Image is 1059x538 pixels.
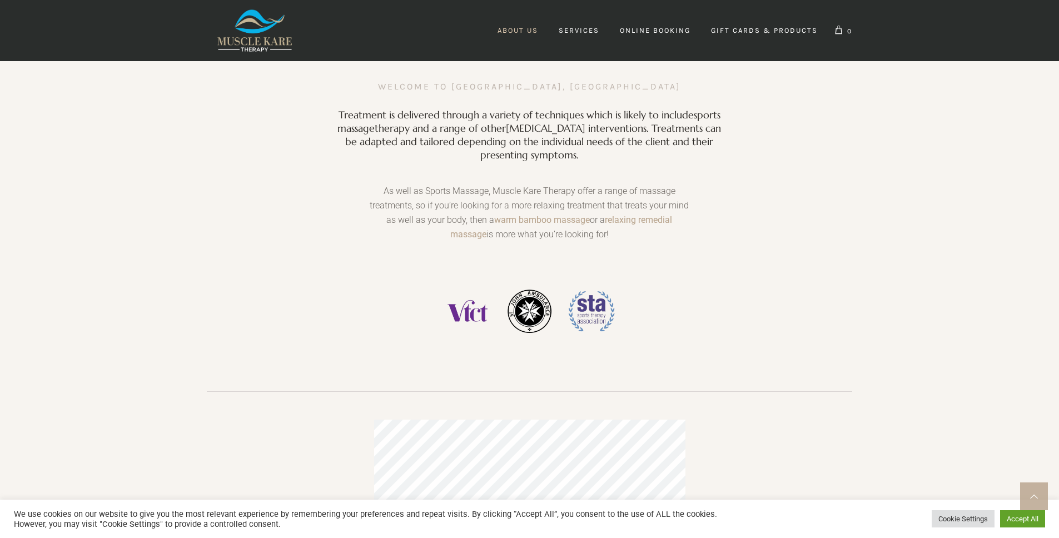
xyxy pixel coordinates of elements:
h4: Welcome to [GEOGRAPHIC_DATA], [GEOGRAPHIC_DATA] [378,79,681,94]
img: Sports Therapy Association [568,287,615,335]
a: [MEDICAL_DATA] interventions [506,122,647,134]
a: Online Booking [610,19,700,42]
span: Gift Cards & Products [711,26,818,34]
a: Gift Cards & Products [701,19,828,42]
img: St Johns Ambulance [505,287,553,335]
span: About Us [498,26,538,34]
img: Vocational Training Charitable Trust [444,287,491,335]
h3: Treatment is delivered through a variety of techniques which is likely to include therapy and a r... [331,108,728,162]
a: Cookie Settings [932,510,995,527]
a: Services [549,19,609,42]
span: Services [559,26,599,34]
a: sports massage [337,108,720,134]
a: About Us [488,19,548,42]
a: Accept All [1000,510,1045,527]
p: As well as Sports Massage, Muscle Kare Therapy offer a range of massage treatments, so if you’re ... [366,184,693,253]
span: Online Booking [620,26,690,34]
div: We use cookies on our website to give you the most relevant experience by remembering your prefer... [14,509,736,529]
a: warm bamboo massage [494,215,590,225]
